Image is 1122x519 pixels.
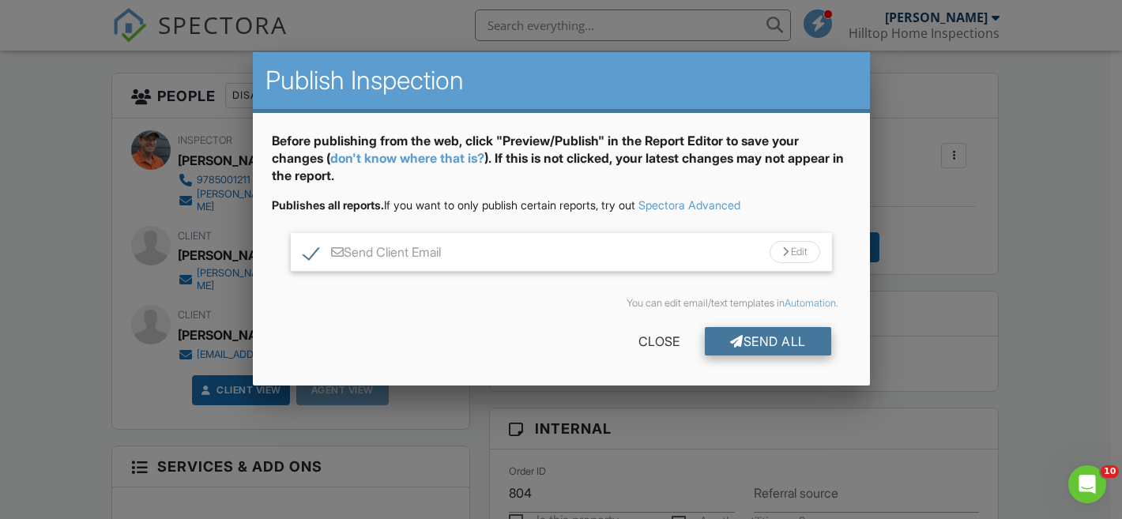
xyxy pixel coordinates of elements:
[330,150,484,166] a: don't know where that is?
[785,297,836,309] a: Automation
[613,327,705,355] div: Close
[265,65,857,96] h2: Publish Inspection
[638,198,740,212] a: Spectora Advanced
[272,198,635,212] span: If you want to only publish certain reports, try out
[303,245,441,265] label: Send Client Email
[284,297,838,310] div: You can edit email/text templates in .
[705,327,831,355] div: Send All
[272,132,851,197] div: Before publishing from the web, click "Preview/Publish" in the Report Editor to save your changes...
[1101,465,1119,478] span: 10
[770,241,820,263] div: Edit
[1068,465,1106,503] iframe: Intercom live chat
[272,198,384,212] strong: Publishes all reports.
